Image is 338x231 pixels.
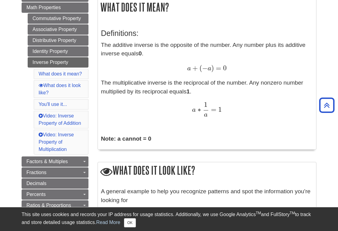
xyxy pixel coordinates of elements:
h2: What does it look like? [98,162,316,180]
strong: 1 [187,88,190,95]
a: Factors & Multiples [22,156,88,167]
span: Factors & Multiples [26,159,68,164]
span: − [202,64,208,72]
span: ( [198,64,202,72]
a: Read More [96,220,120,225]
a: Percents [22,189,88,200]
div: This site uses cookies and records your IP address for usage statistics. Additionally, we use Goo... [22,211,316,227]
a: Video: Inverse Property of Addition [39,113,81,126]
span: Ratios & Proportions [26,203,71,208]
a: Distributive Property [28,35,88,46]
strong: 0 [139,50,142,57]
h3: Definitions: [101,29,313,38]
a: Ratios & Proportions [22,200,88,211]
a: What does it look like? [39,83,81,95]
a: Decimals [22,178,88,189]
sup: TM [256,211,261,215]
sup: TM [290,211,295,215]
span: a [187,65,191,72]
span: ) [211,64,214,72]
span: Decimals [26,181,47,186]
strong: Note: a cannot = 0 [101,135,151,142]
span: = [209,105,216,114]
span: 1 [204,101,208,109]
a: Associative Property [28,24,88,35]
a: Math Properties [22,2,88,13]
span: + [191,64,198,72]
span: a [204,112,208,118]
span: Fractions [26,170,47,175]
a: Commutative Property [28,13,88,24]
p: The additive inverse is the opposite of the number. Any number plus its additive inverse equals .... [101,41,313,117]
button: Close [124,218,136,227]
span: a [192,107,196,113]
span: a [208,65,211,72]
a: You'll use it... [39,102,67,107]
span: 0 [221,64,227,72]
span: ∗ [196,105,201,114]
a: Identity Property [28,46,88,57]
a: Video: Inverse Property of Multiplication [39,132,74,152]
span: = [214,64,221,72]
a: Fractions [22,167,88,178]
a: Inverse Property [28,57,88,68]
span: Percents [26,192,46,197]
p: A general example to help you recognize patterns and spot the information you're looking for [101,187,313,205]
span: Math Properties [26,5,61,10]
a: What does it mean? [39,71,82,76]
a: Back to Top [317,101,336,109]
span: 1 [216,105,222,114]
